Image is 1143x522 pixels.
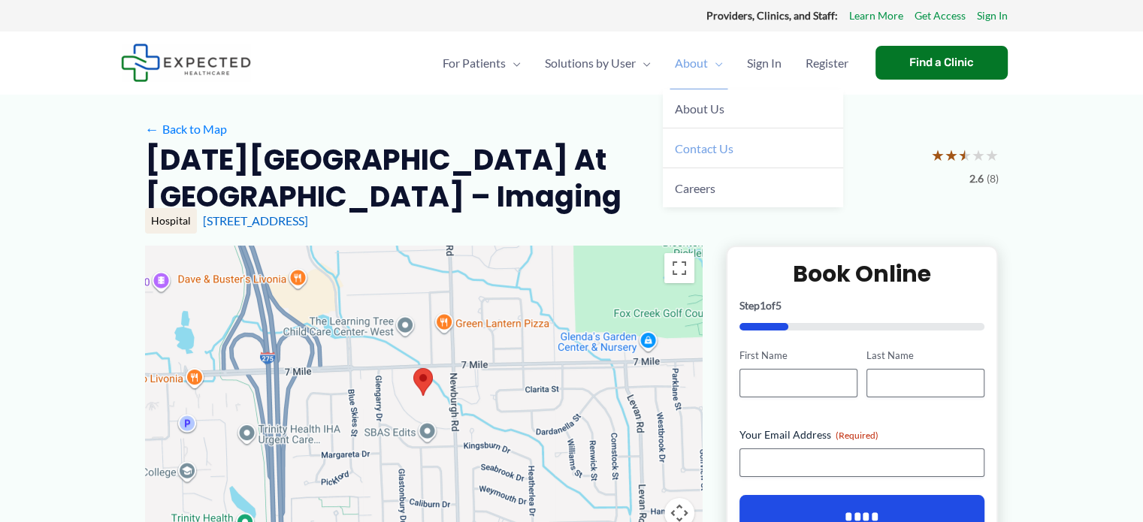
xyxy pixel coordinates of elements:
span: Solutions by User [545,37,636,89]
span: ★ [985,141,999,169]
span: For Patients [443,37,506,89]
label: First Name [739,349,857,363]
a: Find a Clinic [875,46,1008,80]
a: Sign In [735,37,794,89]
a: Sign In [977,6,1008,26]
span: Menu Toggle [708,37,723,89]
p: Step of [739,300,985,311]
a: Careers [663,168,843,207]
a: AboutMenu Toggle [663,37,735,89]
span: ★ [972,141,985,169]
span: Menu Toggle [636,37,651,89]
span: Contact Us [675,141,733,155]
span: ★ [945,141,958,169]
span: About [675,37,708,89]
a: Learn More [849,6,903,26]
span: About Us [675,101,724,116]
img: Expected Healthcare Logo - side, dark font, small [121,44,251,82]
a: Contact Us [663,128,843,168]
h2: [DATE][GEOGRAPHIC_DATA] at [GEOGRAPHIC_DATA] – Imaging [145,141,919,216]
a: ←Back to Map [145,118,227,140]
span: ★ [931,141,945,169]
span: 1 [760,299,766,312]
span: (Required) [836,430,878,441]
a: About Us [663,89,843,129]
span: Menu Toggle [506,37,521,89]
span: Register [806,37,848,89]
span: 5 [776,299,782,312]
span: ★ [958,141,972,169]
strong: Providers, Clinics, and Staff: [706,9,838,22]
div: Hospital [145,208,197,234]
span: (8) [987,169,999,189]
span: Careers [675,181,715,195]
span: ← [145,122,159,136]
a: Register [794,37,860,89]
a: For PatientsMenu Toggle [431,37,533,89]
span: 2.6 [969,169,984,189]
a: Solutions by UserMenu Toggle [533,37,663,89]
nav: Primary Site Navigation [431,37,860,89]
span: Sign In [747,37,782,89]
button: Toggle fullscreen view [664,253,694,283]
a: Get Access [915,6,966,26]
h2: Book Online [739,259,985,288]
a: [STREET_ADDRESS] [203,213,308,228]
label: Your Email Address [739,427,985,442]
label: Last Name [866,349,984,363]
